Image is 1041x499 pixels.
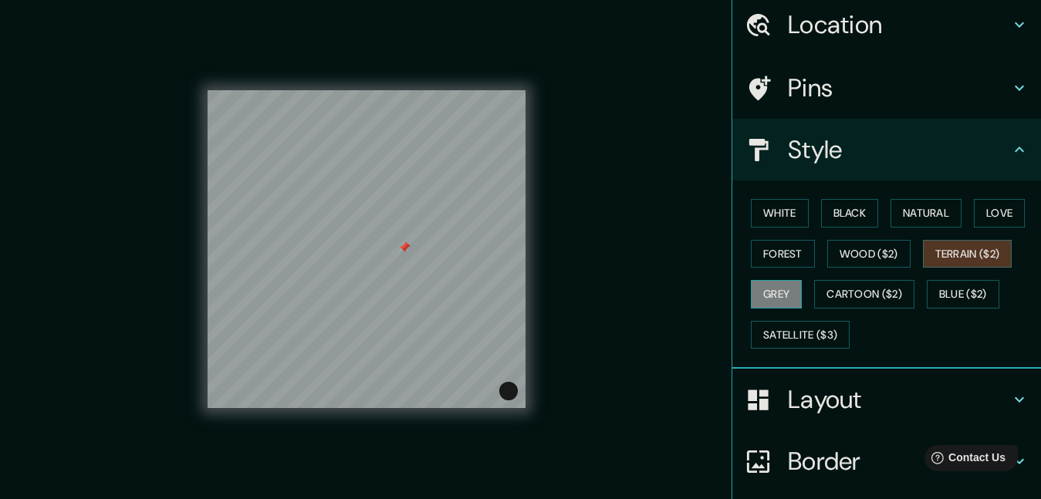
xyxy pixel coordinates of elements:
[974,199,1025,228] button: Love
[904,439,1024,482] iframe: Help widget launcher
[732,57,1041,119] div: Pins
[208,90,526,408] canvas: Map
[814,280,914,309] button: Cartoon ($2)
[751,280,802,309] button: Grey
[732,119,1041,180] div: Style
[499,382,518,400] button: Toggle attribution
[788,384,1010,415] h4: Layout
[788,134,1010,165] h4: Style
[751,321,850,349] button: Satellite ($3)
[927,280,999,309] button: Blue ($2)
[821,199,879,228] button: Black
[732,369,1041,430] div: Layout
[788,446,1010,477] h4: Border
[788,72,1010,103] h4: Pins
[751,199,809,228] button: White
[788,9,1010,40] h4: Location
[891,199,962,228] button: Natural
[751,240,815,268] button: Forest
[732,430,1041,492] div: Border
[923,240,1012,268] button: Terrain ($2)
[827,240,911,268] button: Wood ($2)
